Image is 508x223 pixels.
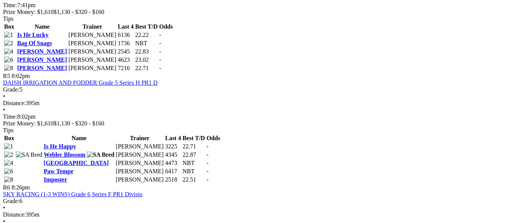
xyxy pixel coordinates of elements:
td: [PERSON_NAME] [68,64,117,72]
td: [PERSON_NAME] [115,168,164,175]
th: Name [43,134,115,142]
span: - [206,168,208,174]
td: [PERSON_NAME] [115,151,164,159]
td: 4623 [117,56,134,64]
span: - [206,143,208,150]
img: SA Bred [16,151,42,158]
span: - [159,65,161,71]
span: Time: [3,2,17,8]
span: • [3,107,5,113]
div: 5 [3,86,505,93]
span: • [3,205,5,211]
span: • [3,93,5,99]
td: 22.22 [135,31,158,39]
span: - [159,40,161,46]
a: [GEOGRAPHIC_DATA] [44,160,109,166]
a: Weblec Blossom [44,151,85,158]
span: Time: [3,113,17,120]
td: [PERSON_NAME] [115,159,164,167]
a: SKY RACING (1-3 WINS) Grade 6 Series F PR1 Divisio [3,191,143,197]
img: 6 [4,57,13,63]
td: NBT [135,40,158,47]
span: - [159,48,161,55]
td: [PERSON_NAME] [68,56,117,64]
span: Grade: [3,198,20,204]
span: Grade: [3,86,20,93]
img: 8 [4,176,13,183]
td: NBT [182,168,205,175]
div: 395m [3,100,505,107]
span: 8:26pm [12,184,30,191]
th: Last 4 [117,23,134,31]
th: Best T/D [182,134,205,142]
span: R5 [3,73,10,79]
a: [PERSON_NAME] [17,48,67,55]
span: - [206,151,208,158]
th: Odds [159,23,173,31]
td: 23.02 [135,56,158,64]
a: Imposter [44,176,67,183]
a: DAISH IRRIGATION AND FODDER Grade 5 Series H PR1 D [3,79,158,86]
td: 2518 [165,176,181,183]
span: - [159,57,161,63]
div: Prize Money: $1,610 [3,9,505,15]
div: 7:41pm [3,2,505,9]
span: $1,130 - $320 - $160 [54,120,105,127]
span: - [206,160,208,166]
span: R6 [3,184,10,191]
img: 8 [4,65,13,72]
span: 8:02pm [12,73,30,79]
a: [PERSON_NAME] [17,65,67,71]
td: 7216 [117,64,134,72]
td: 22.71 [135,64,158,72]
td: 4473 [165,159,181,167]
span: Tips [3,127,14,133]
th: Last 4 [165,134,181,142]
td: 22.87 [182,151,205,159]
th: Odds [206,134,220,142]
a: Is He Lucky [17,32,49,38]
img: 2 [4,40,13,47]
span: Box [4,23,14,30]
img: 2 [4,151,13,158]
div: 395m [3,211,505,218]
a: [PERSON_NAME] [17,57,67,63]
td: 3225 [165,143,181,150]
td: NBT [182,159,205,167]
td: 1736 [117,40,134,47]
th: Trainer [115,134,164,142]
td: [PERSON_NAME] [68,48,117,55]
span: Distance: [3,100,26,106]
th: Best T/D [135,23,158,31]
a: Is He Happy [44,143,76,150]
img: 6 [4,168,13,175]
span: - [159,32,161,38]
td: 4345 [165,151,181,159]
div: Prize Money: $1,610 [3,120,505,127]
span: Tips [3,15,14,22]
img: 4 [4,48,13,55]
th: Name [17,23,67,31]
th: Trainer [68,23,117,31]
td: 2545 [117,48,134,55]
div: 6 [3,198,505,205]
td: 22.83 [135,48,158,55]
img: SA Bred [87,151,114,158]
a: Paw Tempe [44,168,73,174]
td: 6417 [165,168,181,175]
a: Bag Of Snags [17,40,52,46]
span: - [206,176,208,183]
td: 22.71 [182,143,205,150]
td: 22.51 [182,176,205,183]
td: [PERSON_NAME] [115,176,164,183]
span: $1,130 - $320 - $160 [54,9,105,15]
td: 6136 [117,31,134,39]
td: [PERSON_NAME] [68,31,117,39]
div: 8:02pm [3,113,505,120]
img: 1 [4,32,13,38]
span: Box [4,135,14,141]
td: [PERSON_NAME] [68,40,117,47]
td: [PERSON_NAME] [115,143,164,150]
img: 4 [4,160,13,166]
img: 1 [4,143,13,150]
